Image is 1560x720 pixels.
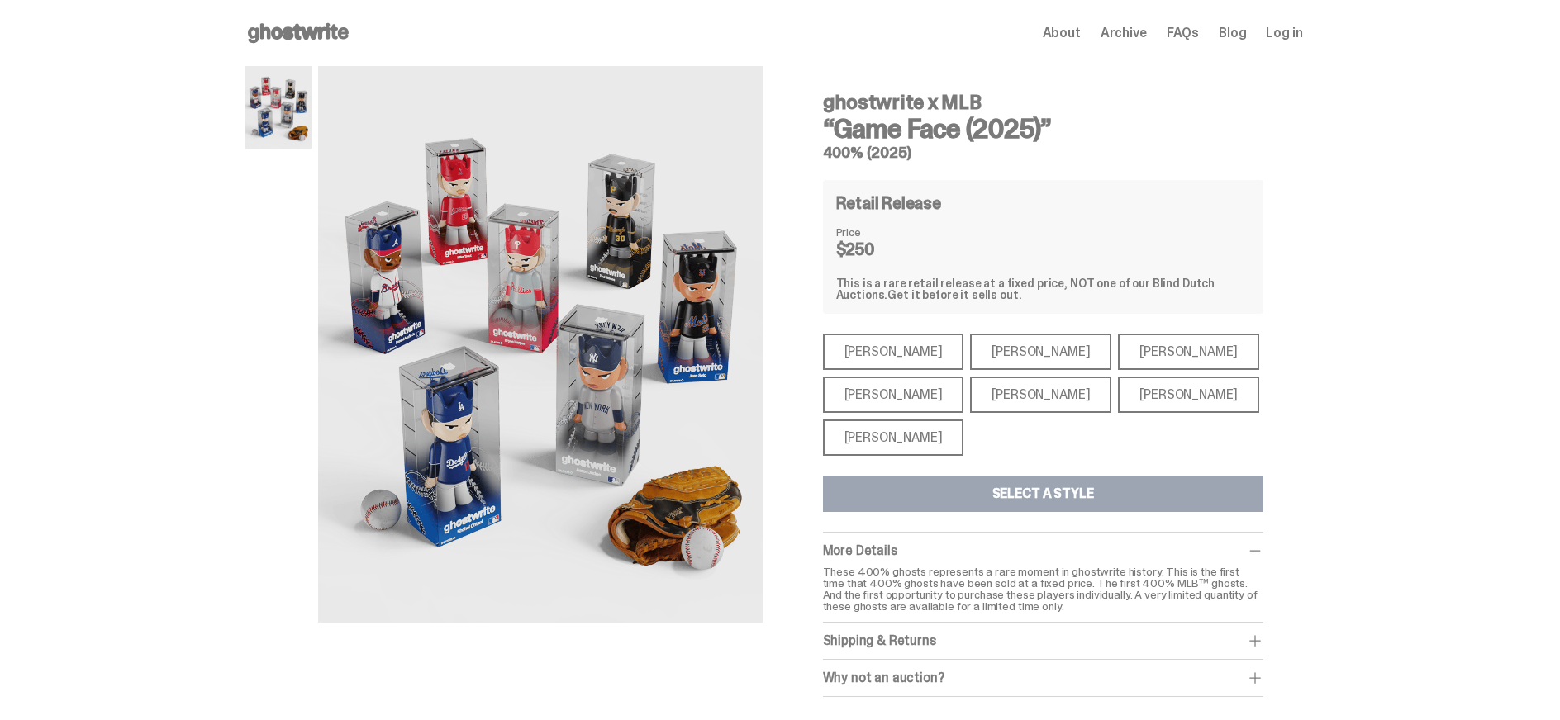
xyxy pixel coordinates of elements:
[992,487,1094,500] div: Select a Style
[823,542,897,559] span: More Details
[823,334,964,370] div: [PERSON_NAME]
[823,670,1263,686] div: Why not an auction?
[1043,26,1081,40] a: About
[836,226,919,238] dt: Price
[823,377,964,413] div: [PERSON_NAME]
[823,145,1263,160] h5: 400% (2025)
[1167,26,1199,40] a: FAQs
[836,241,919,258] dd: $250
[1219,26,1246,40] a: Blog
[823,566,1263,612] p: These 400% ghosts represents a rare moment in ghostwrite history. This is the first time that 400...
[823,419,964,456] div: [PERSON_NAME]
[1118,377,1259,413] div: [PERSON_NAME]
[1266,26,1302,40] a: Log in
[245,66,312,149] img: MLB%20400%25%20Primary%20Image.png
[823,92,1263,112] h4: ghostwrite x MLB
[887,287,1021,302] span: Get it before it sells out.
[823,116,1263,142] h3: “Game Face (2025)”
[1118,334,1259,370] div: [PERSON_NAME]
[1101,26,1147,40] a: Archive
[318,66,763,623] img: MLB%20400%25%20Primary%20Image.png
[836,195,941,211] h4: Retail Release
[823,476,1263,512] button: Select a Style
[970,334,1111,370] div: [PERSON_NAME]
[823,632,1263,649] div: Shipping & Returns
[836,277,1250,301] div: This is a rare retail release at a fixed price, NOT one of our Blind Dutch Auctions.
[970,377,1111,413] div: [PERSON_NAME]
